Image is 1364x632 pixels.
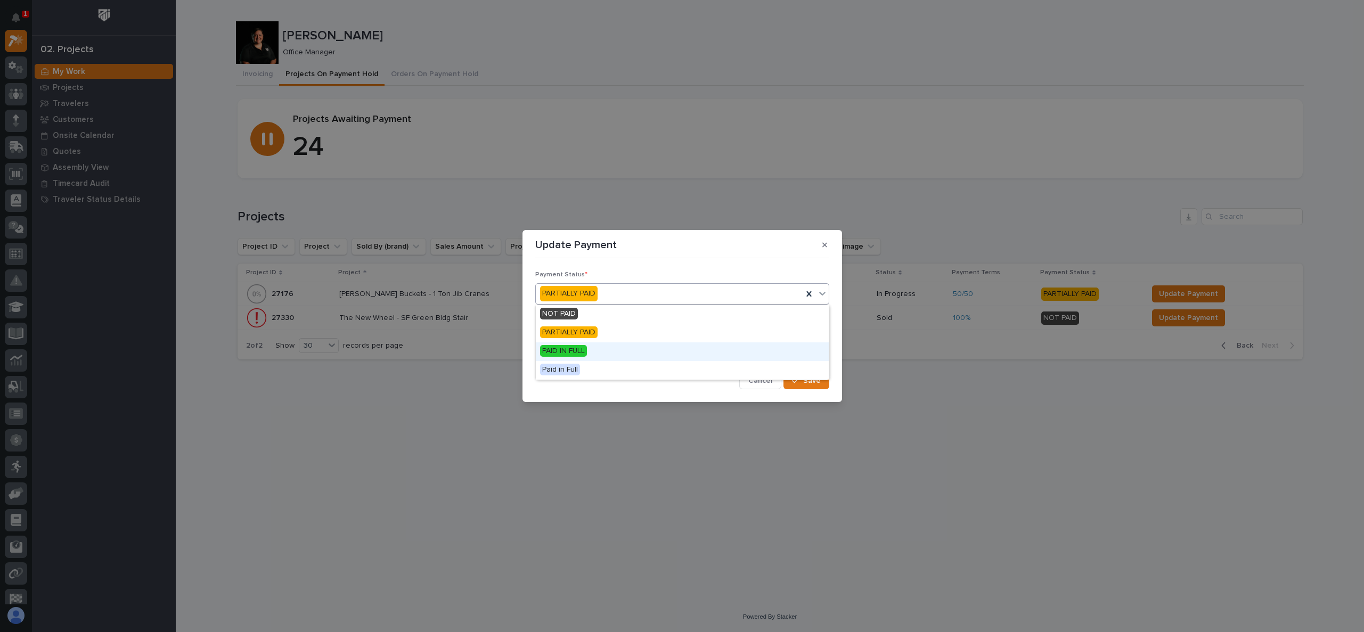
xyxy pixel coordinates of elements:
[536,305,829,324] div: NOT PAID
[783,372,829,389] button: Save
[540,326,598,338] span: PARTIALLY PAID
[540,364,580,375] span: Paid in Full
[748,376,772,385] span: Cancel
[803,376,821,385] span: Save
[540,308,578,319] span: NOT PAID
[535,239,617,251] p: Update Payment
[536,324,829,342] div: PARTIALLY PAID
[540,286,598,301] div: PARTIALLY PAID
[535,272,587,278] span: Payment Status
[739,372,781,389] button: Cancel
[536,361,829,380] div: Paid in Full
[540,345,587,357] span: PAID IN FULL
[536,342,829,361] div: PAID IN FULL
